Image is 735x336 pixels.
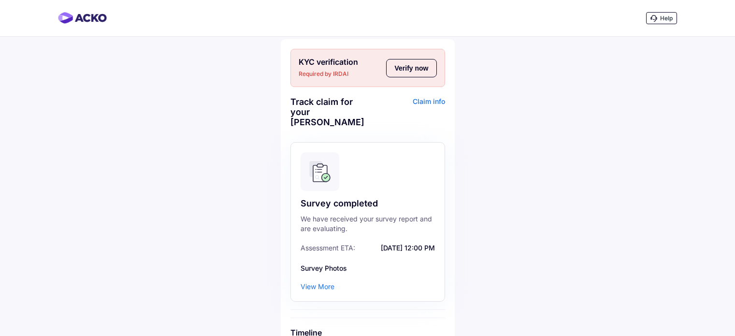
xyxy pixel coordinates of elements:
[299,57,382,79] div: KYC verification
[358,243,435,253] span: [DATE] 12:00 PM
[370,97,445,134] div: Claim info
[301,214,435,234] div: We have received your survey report and are evaluating.
[386,59,436,77] button: Verify now
[290,97,365,127] div: Track claim for your [PERSON_NAME]
[301,198,435,209] div: Survey completed
[58,12,107,24] img: horizontal-gradient.png
[301,282,334,292] div: View More
[301,263,435,273] div: Survey Photos
[299,69,382,79] span: Required by IRDAI
[660,15,673,22] span: Help
[301,243,355,253] span: Assessment ETA:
